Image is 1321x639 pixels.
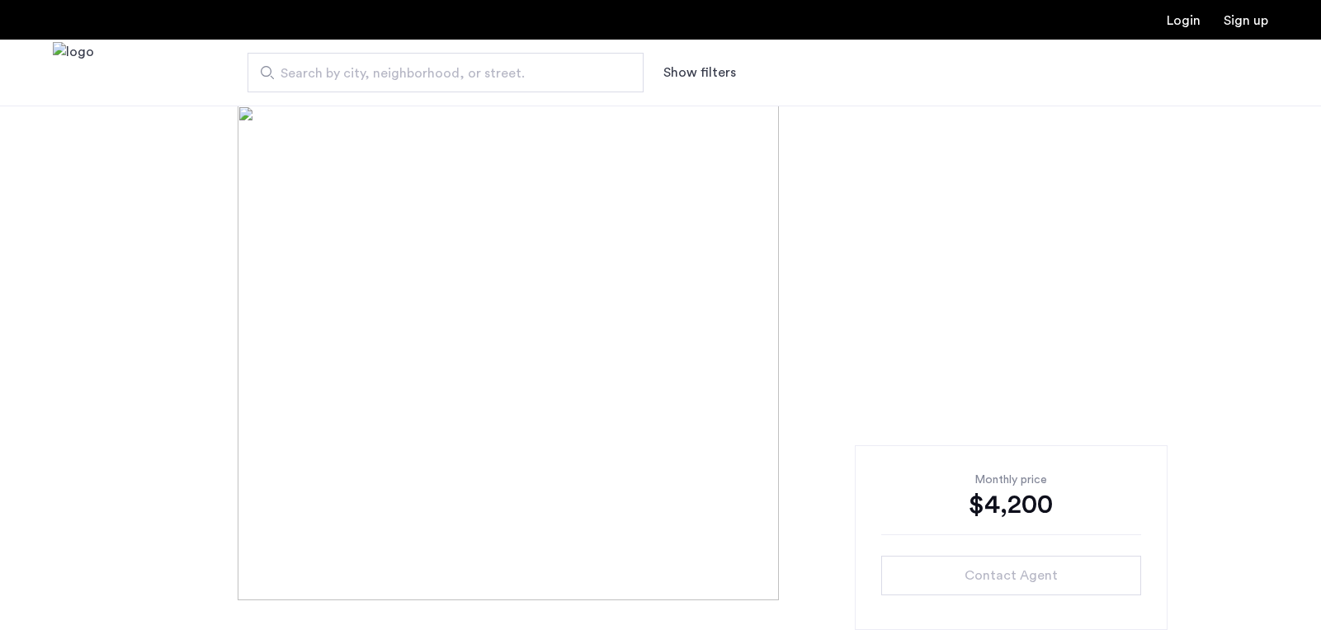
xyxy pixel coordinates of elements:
a: Login [1167,14,1201,27]
img: [object%20Object] [238,106,1083,600]
span: Search by city, neighborhood, or street. [281,63,597,83]
span: Contact Agent [965,566,1058,585]
button: button [881,556,1141,595]
a: Registration [1224,14,1268,27]
input: Apartment Search [248,53,644,92]
a: Cazamio Logo [53,42,94,104]
button: Show or hide filters [663,63,736,82]
div: Monthly price [881,472,1141,488]
div: $4,200 [881,488,1141,521]
img: logo [53,42,94,104]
